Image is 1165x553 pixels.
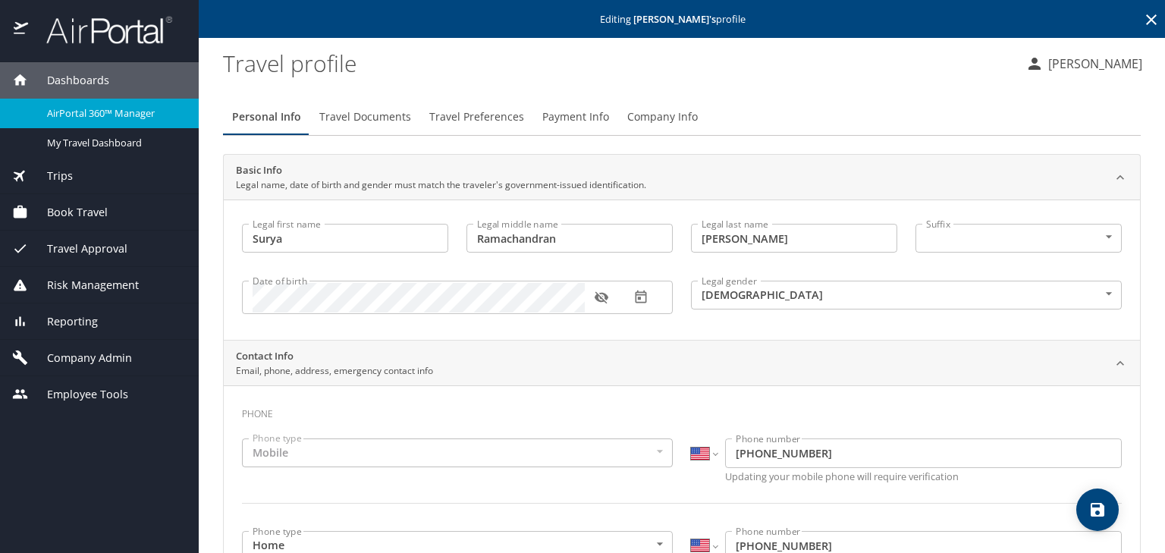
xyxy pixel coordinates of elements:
div: Basic InfoLegal name, date of birth and gender must match the traveler's government-issued identi... [224,200,1140,340]
p: Legal name, date of birth and gender must match the traveler's government-issued identification. [236,178,646,192]
span: Risk Management [28,277,139,294]
button: [PERSON_NAME] [1019,50,1148,77]
h2: Contact Info [236,349,433,364]
p: Editing profile [203,14,1160,24]
span: AirPortal 360™ Manager [47,106,181,121]
p: [PERSON_NAME] [1044,55,1142,73]
span: My Travel Dashboard [47,136,181,150]
span: Book Travel [28,204,108,221]
img: airportal-logo.png [30,15,172,45]
div: Contact InfoEmail, phone, address, emergency contact info [224,341,1140,386]
p: Email, phone, address, emergency contact info [236,364,433,378]
button: save [1076,489,1119,531]
span: Payment Info [542,108,609,127]
span: Travel Documents [319,108,411,127]
span: Dashboards [28,72,109,89]
div: [DEMOGRAPHIC_DATA] [691,281,1122,309]
div: ​ [915,224,1122,253]
h1: Travel profile [223,39,1013,86]
h2: Basic Info [236,163,646,178]
img: icon-airportal.png [14,15,30,45]
span: Travel Approval [28,240,127,257]
p: Updating your mobile phone will require verification [725,472,1122,482]
span: Employee Tools [28,386,128,403]
strong: [PERSON_NAME] 's [633,12,716,26]
div: Profile [223,99,1141,135]
div: Basic InfoLegal name, date of birth and gender must match the traveler's government-issued identi... [224,155,1140,200]
span: Company Info [627,108,698,127]
span: Trips [28,168,73,184]
div: Mobile [242,438,673,467]
h3: Phone [242,397,1122,423]
span: Personal Info [232,108,301,127]
span: Reporting [28,313,98,330]
span: Company Admin [28,350,132,366]
span: Travel Preferences [429,108,524,127]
